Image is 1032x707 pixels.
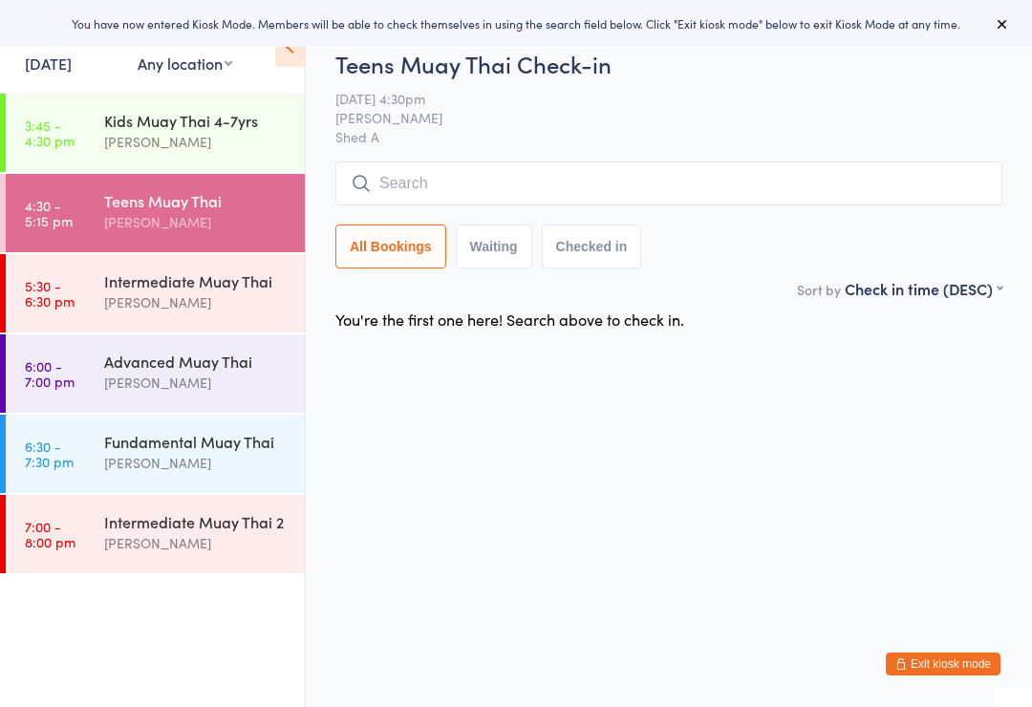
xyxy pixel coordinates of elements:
[104,291,289,313] div: [PERSON_NAME]
[335,309,684,330] div: You're the first one here! Search above to check in.
[104,131,289,153] div: [PERSON_NAME]
[335,161,1002,205] input: Search
[335,89,973,108] span: [DATE] 4:30pm
[6,254,305,332] a: 5:30 -6:30 pmIntermediate Muay Thai[PERSON_NAME]
[6,94,305,172] a: 3:45 -4:30 pmKids Muay Thai 4-7yrs[PERSON_NAME]
[25,439,74,469] time: 6:30 - 7:30 pm
[542,225,642,268] button: Checked in
[104,431,289,452] div: Fundamental Muay Thai
[6,495,305,573] a: 7:00 -8:00 pmIntermediate Muay Thai 2[PERSON_NAME]
[6,415,305,493] a: 6:30 -7:30 pmFundamental Muay Thai[PERSON_NAME]
[456,225,532,268] button: Waiting
[25,118,75,148] time: 3:45 - 4:30 pm
[138,53,232,74] div: Any location
[25,519,75,549] time: 7:00 - 8:00 pm
[104,351,289,372] div: Advanced Muay Thai
[31,15,1001,32] div: You have now entered Kiosk Mode. Members will be able to check themselves in using the search fie...
[25,53,72,74] a: [DATE]
[104,372,289,394] div: [PERSON_NAME]
[25,358,75,389] time: 6:00 - 7:00 pm
[104,110,289,131] div: Kids Muay Thai 4-7yrs
[25,278,75,309] time: 5:30 - 6:30 pm
[104,211,289,233] div: [PERSON_NAME]
[104,452,289,474] div: [PERSON_NAME]
[6,334,305,413] a: 6:00 -7:00 pmAdvanced Muay Thai[PERSON_NAME]
[104,270,289,291] div: Intermediate Muay Thai
[104,511,289,532] div: Intermediate Muay Thai 2
[104,190,289,211] div: Teens Muay Thai
[845,278,1002,299] div: Check in time (DESC)
[335,127,1002,146] span: Shed A
[104,532,289,554] div: [PERSON_NAME]
[335,48,1002,79] h2: Teens Muay Thai Check-in
[335,108,973,127] span: [PERSON_NAME]
[886,653,1000,675] button: Exit kiosk mode
[6,174,305,252] a: 4:30 -5:15 pmTeens Muay Thai[PERSON_NAME]
[25,198,73,228] time: 4:30 - 5:15 pm
[797,280,841,299] label: Sort by
[335,225,446,268] button: All Bookings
